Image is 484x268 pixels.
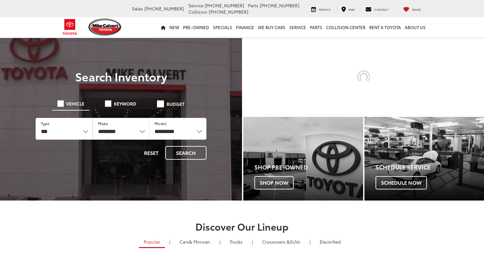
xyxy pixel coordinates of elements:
a: New [167,17,181,37]
a: Pre-Owned [181,17,211,37]
a: Service [306,6,335,12]
a: Collision Center [324,17,367,37]
a: Shop Pre-Owned Shop Now [243,117,363,201]
a: Parts [308,17,324,37]
h4: Shop Pre-Owned [254,164,363,170]
span: [PHONE_NUMBER] [144,5,184,12]
span: Saved [412,7,421,11]
div: Toyota [243,117,363,201]
li: | [250,239,254,245]
a: Rent a Toyota [367,17,403,37]
span: [PHONE_NUMBER] [209,9,248,15]
a: Specials [211,17,234,37]
span: Keyword [114,101,136,106]
span: Service [188,2,203,9]
span: Contact [374,7,389,11]
span: Shop Now [254,176,294,189]
a: SUVs [257,236,305,247]
a: Map [337,6,359,12]
button: Search [165,146,206,160]
span: Collision [188,9,207,15]
span: Crossovers & [262,239,290,245]
a: About Us [403,17,428,37]
h2: Discover Our Lineup [18,221,466,232]
li: | [168,239,172,245]
li: | [308,239,312,245]
button: Reset [139,146,164,160]
a: WE BUY CARS [256,17,287,37]
span: Parts [248,2,258,9]
span: Schedule Now [376,176,427,189]
a: Trucks [225,236,247,247]
a: Finance [234,17,256,37]
a: Contact [361,6,393,12]
section: Carousel section with vehicle pictures - may contain disclaimers. [243,38,484,116]
a: Service [287,17,308,37]
a: Electrified [315,236,345,247]
span: Budget [167,102,185,106]
span: Vehicle [66,101,84,106]
img: Mike Calvert Toyota [88,18,122,36]
img: Toyota [58,17,82,37]
span: Map [349,7,355,11]
label: Model [154,121,167,126]
span: & Minivan [189,239,210,245]
span: Sales [132,5,143,12]
li: | [218,239,222,245]
label: Make [98,121,108,126]
a: Home [159,17,167,37]
span: [PHONE_NUMBER] [260,2,299,9]
span: Service [319,7,330,11]
a: Cars [175,236,215,247]
a: My Saved Vehicles [398,6,426,12]
a: Popular [139,236,165,248]
label: Type [41,121,49,126]
span: [PHONE_NUMBER] [205,2,244,9]
h3: Search Inventory [27,70,215,83]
